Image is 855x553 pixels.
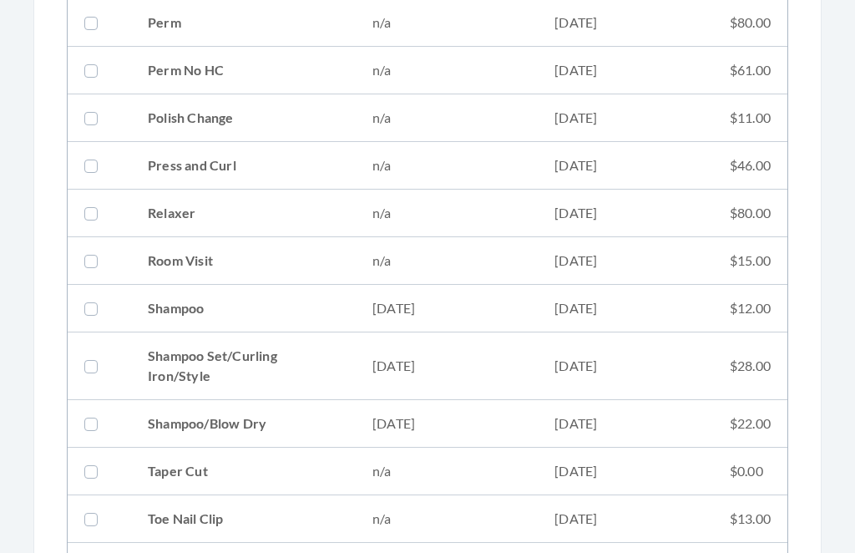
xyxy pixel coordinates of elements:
[713,190,787,238] td: $80.00
[713,238,787,286] td: $15.00
[713,333,787,401] td: $28.00
[538,238,713,286] td: [DATE]
[131,190,356,238] td: Relaxer
[538,143,713,190] td: [DATE]
[713,143,787,190] td: $46.00
[713,449,787,496] td: $0.00
[713,496,787,544] td: $13.00
[538,286,713,333] td: [DATE]
[131,238,356,286] td: Room Visit
[356,238,538,286] td: n/a
[713,95,787,143] td: $11.00
[131,286,356,333] td: Shampoo
[538,190,713,238] td: [DATE]
[131,401,356,449] td: Shampoo/Blow Dry
[538,449,713,496] td: [DATE]
[131,95,356,143] td: Polish Change
[713,286,787,333] td: $12.00
[713,48,787,95] td: $61.00
[131,143,356,190] td: Press and Curl
[356,496,538,544] td: n/a
[356,48,538,95] td: n/a
[356,401,538,449] td: [DATE]
[131,48,356,95] td: Perm No HC
[713,401,787,449] td: $22.00
[356,286,538,333] td: [DATE]
[131,333,356,401] td: Shampoo Set/Curling Iron/Style
[356,449,538,496] td: n/a
[538,333,713,401] td: [DATE]
[131,496,356,544] td: Toe Nail Clip
[131,449,356,496] td: Taper Cut
[356,190,538,238] td: n/a
[356,95,538,143] td: n/a
[538,496,713,544] td: [DATE]
[356,333,538,401] td: [DATE]
[538,95,713,143] td: [DATE]
[538,48,713,95] td: [DATE]
[538,401,713,449] td: [DATE]
[356,143,538,190] td: n/a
